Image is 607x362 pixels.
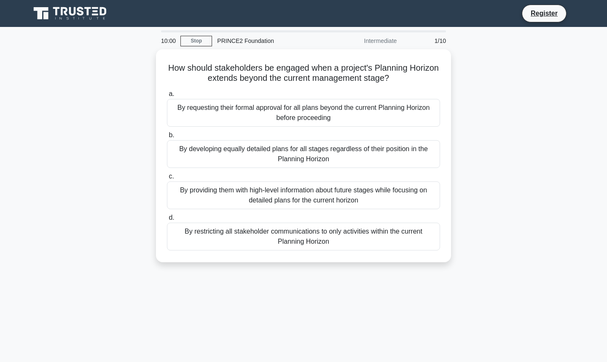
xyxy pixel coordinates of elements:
span: c. [169,173,174,180]
span: a. [169,90,174,97]
div: PRINCE2 Foundation [212,32,328,49]
span: b. [169,131,174,138]
div: Intermediate [328,32,402,49]
a: Stop [180,36,212,46]
div: By requesting their formal approval for all plans beyond the current Planning Horizon before proc... [167,99,440,127]
div: By providing them with high-level information about future stages while focusing on detailed plan... [167,181,440,209]
div: By restricting all stakeholder communications to only activities within the current Planning Horizon [167,223,440,250]
div: By developing equally detailed plans for all stages regardless of their position in the Planning ... [167,140,440,168]
div: 1/10 [402,32,451,49]
span: d. [169,214,174,221]
a: Register [526,8,563,19]
h5: How should stakeholders be engaged when a project's Planning Horizon extends beyond the current m... [166,63,441,84]
div: 10:00 [156,32,180,49]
